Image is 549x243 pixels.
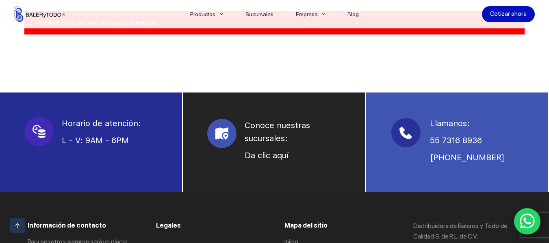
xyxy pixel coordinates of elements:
[156,221,181,229] span: Legales
[514,208,541,235] a: WhatsApp
[10,218,25,233] a: Ir arriba
[245,151,289,160] a: Da clic aquí
[28,221,136,230] h3: Información de contacto
[430,118,470,128] span: Llamanos:
[62,135,129,145] span: L - V: 9AM - 6PM
[245,120,312,143] span: Conoce nuestras sucursales:
[413,221,521,242] p: Distribuidora de Baleros y Todo de Calidad S. de R.L. de C.V.
[284,221,393,230] h3: Mapa del sitio
[430,153,504,162] span: [PHONE_NUMBER]
[62,118,141,128] span: Horario de atención:
[482,6,535,22] a: Cotizar ahora
[430,135,482,145] span: 55 7316 8936
[14,6,65,22] img: Balerytodo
